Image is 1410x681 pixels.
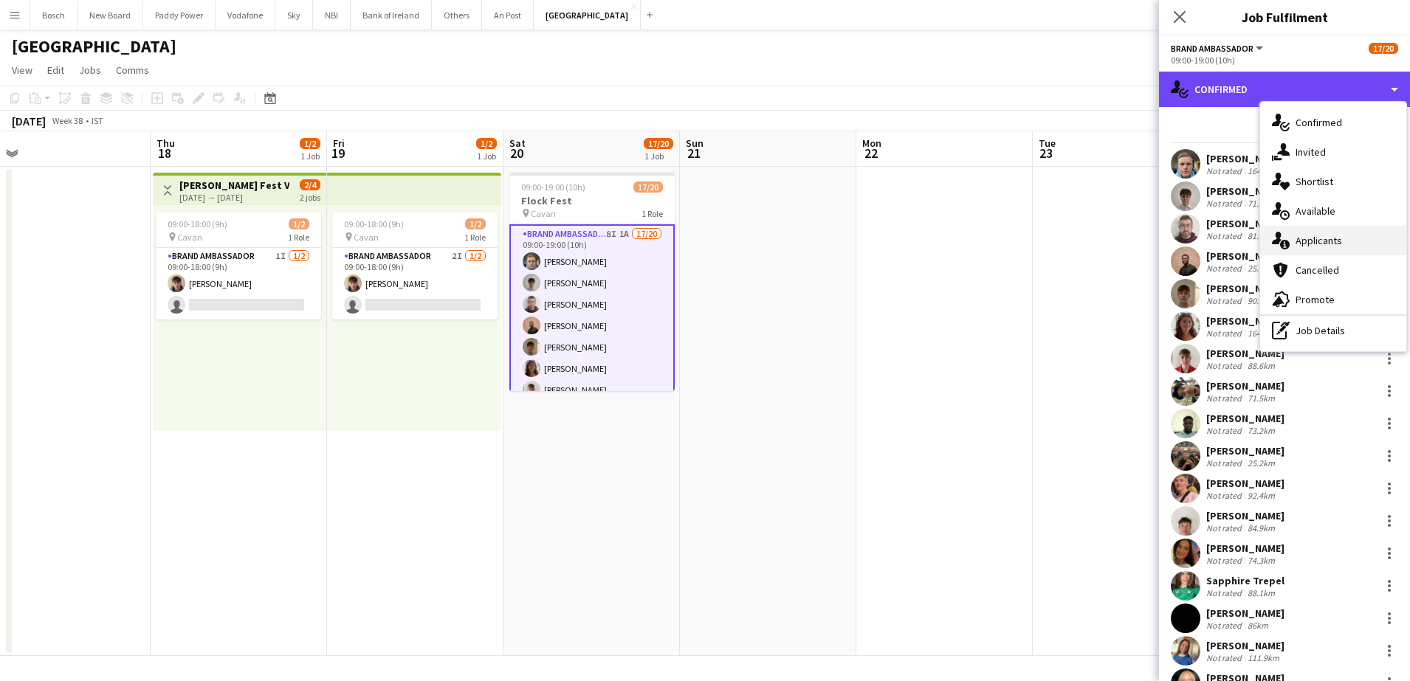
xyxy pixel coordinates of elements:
[644,151,673,162] div: 1 Job
[110,61,155,80] a: Comms
[465,218,486,229] span: 1/2
[1206,412,1285,425] div: [PERSON_NAME]
[1036,145,1056,162] span: 23
[351,1,432,30] button: Bank of Ireland
[300,138,320,149] span: 1/2
[684,145,704,162] span: 21
[1206,347,1285,360] div: [PERSON_NAME]
[73,61,107,80] a: Jobs
[1245,328,1276,339] div: 164km
[1171,43,1265,54] button: Brand Ambassador
[534,1,641,30] button: [GEOGRAPHIC_DATA]
[1206,587,1245,598] div: Not rated
[1260,196,1406,226] div: Available
[216,1,275,30] button: Vodafone
[49,115,86,126] span: Week 38
[288,232,309,243] span: 1 Role
[1245,198,1278,209] div: 71.3km
[432,1,482,30] button: Others
[1206,574,1285,587] div: Sapphire Trepel
[1369,43,1398,54] span: 17/20
[154,145,175,162] span: 18
[509,194,675,207] h3: Flock Fest
[1260,108,1406,137] div: Confirmed
[1206,263,1245,274] div: Not rated
[1245,230,1278,241] div: 81.4km
[482,1,534,30] button: An Post
[1260,167,1406,196] div: Shortlist
[156,248,321,319] app-card-role: Brand Ambassador1I1/209:00-18:00 (9h)[PERSON_NAME]
[644,138,673,149] span: 17/20
[507,145,526,162] span: 20
[1245,490,1278,501] div: 92.4km
[1206,620,1245,631] div: Not rated
[1206,444,1285,457] div: [PERSON_NAME]
[289,218,309,229] span: 1/2
[862,136,881,150] span: Mon
[1245,295,1278,306] div: 90.2km
[1206,477,1285,490] div: [PERSON_NAME]
[1206,393,1245,404] div: Not rated
[333,136,345,150] span: Fri
[157,136,175,150] span: Thu
[1206,425,1245,436] div: Not rated
[300,190,320,203] div: 2 jobs
[332,212,498,319] div: 09:00-18:00 (9h)1/2 Cavan1 RoleBrand Ambassador2I1/209:00-18:00 (9h)[PERSON_NAME]
[509,173,675,391] app-job-card: 09:00-19:00 (10h)17/20Flock Fest Cavan1 RoleBrand Ambassador8I1A17/2009:00-19:00 (10h)[PERSON_NAM...
[1206,639,1285,652] div: [PERSON_NAME]
[509,136,526,150] span: Sat
[1245,165,1276,176] div: 164km
[1245,620,1271,631] div: 86km
[1245,393,1278,404] div: 71.5km
[1245,587,1278,598] div: 88.1km
[79,63,101,77] span: Jobs
[1260,316,1406,345] div: Job Details
[1206,379,1285,393] div: [PERSON_NAME]
[1206,249,1285,263] div: [PERSON_NAME]
[1206,314,1285,328] div: [PERSON_NAME]
[1206,328,1245,339] div: Not rated
[300,179,320,190] span: 2/4
[47,63,64,77] span: Edit
[354,232,379,243] span: Cavan
[344,218,404,229] span: 09:00-18:00 (9h)
[1159,72,1410,107] div: Confirmed
[1260,137,1406,167] div: Invited
[300,151,320,162] div: 1 Job
[332,248,498,319] app-card-role: Brand Ambassador2I1/209:00-18:00 (9h)[PERSON_NAME]
[1206,522,1245,533] div: Not rated
[1245,263,1278,274] div: 25.1km
[1171,43,1253,54] span: Brand Ambassador
[1206,295,1245,306] div: Not rated
[1260,285,1406,314] div: Promote
[92,115,103,126] div: IST
[1245,522,1278,533] div: 84.9km
[6,61,38,80] a: View
[464,232,486,243] span: 1 Role
[1206,152,1285,165] div: [PERSON_NAME]
[1206,555,1245,566] div: Not rated
[1206,652,1245,663] div: Not rated
[1206,457,1245,469] div: Not rated
[633,182,663,193] span: 17/20
[1206,360,1245,371] div: Not rated
[30,1,78,30] button: Bosch
[1206,184,1285,198] div: [PERSON_NAME]
[179,192,289,203] div: [DATE] → [DATE]
[477,151,496,162] div: 1 Job
[1039,136,1056,150] span: Tue
[331,145,345,162] span: 19
[860,145,881,162] span: 22
[12,35,176,58] h1: [GEOGRAPHIC_DATA]
[521,182,585,193] span: 09:00-19:00 (10h)
[1245,555,1278,566] div: 74.3km
[1206,198,1245,209] div: Not rated
[156,212,321,319] app-job-card: 09:00-18:00 (9h)1/2 Cavan1 RoleBrand Ambassador1I1/209:00-18:00 (9h)[PERSON_NAME]
[1245,425,1278,436] div: 73.2km
[12,114,46,128] div: [DATE]
[143,1,216,30] button: Paddy Power
[41,61,70,80] a: Edit
[1206,606,1285,620] div: [PERSON_NAME]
